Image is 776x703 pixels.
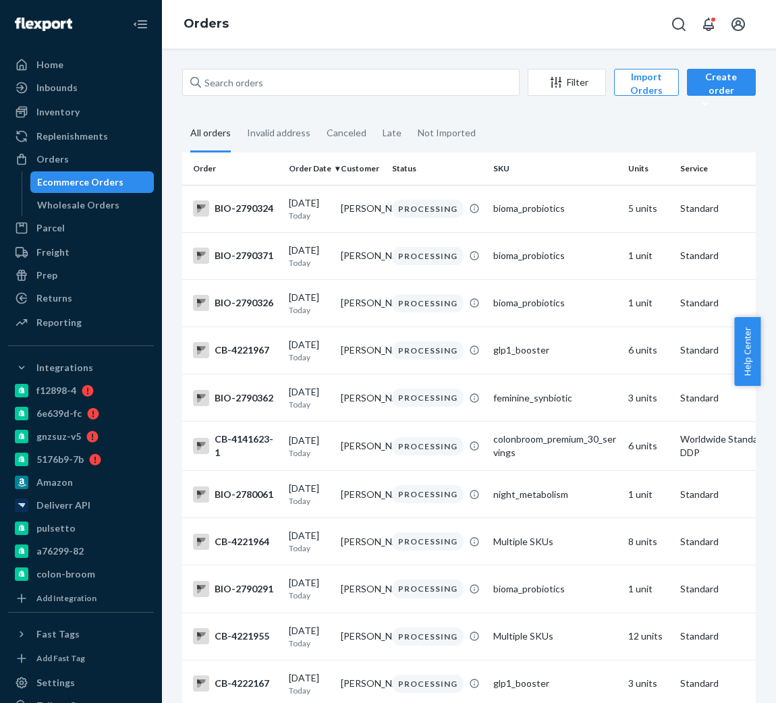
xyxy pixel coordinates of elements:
[493,343,617,357] div: glp1_booster
[37,198,119,212] div: Wholesale Orders
[8,242,154,263] a: Freight
[392,675,464,693] div: PROCESSING
[675,152,776,185] th: Service
[36,567,95,581] div: colon-broom
[8,101,154,123] a: Inventory
[289,685,330,696] p: Today
[193,295,278,311] div: BIO-2790326
[493,677,617,690] div: glp1_booster
[623,232,675,279] td: 1 unit
[36,291,72,305] div: Returns
[8,54,154,76] a: Home
[289,196,330,221] div: [DATE]
[289,447,330,459] p: Today
[418,115,476,150] div: Not Imported
[289,542,330,554] p: Today
[327,115,366,150] div: Canceled
[36,592,96,604] div: Add Integration
[36,476,73,489] div: Amazon
[8,517,154,539] a: pulsetto
[36,105,80,119] div: Inventory
[488,152,623,185] th: SKU
[184,16,229,31] a: Orders
[8,472,154,493] a: Amazon
[680,202,771,215] p: Standard
[680,249,771,262] p: Standard
[8,650,154,667] a: Add Fast Tag
[182,69,520,96] input: Search orders
[623,613,675,660] td: 12 units
[725,11,752,38] button: Open account menu
[8,563,154,585] a: colon-broom
[193,628,278,644] div: CB-4221955
[680,296,771,310] p: Standard
[8,125,154,147] a: Replenishments
[734,317,760,386] span: Help Center
[36,627,80,641] div: Fast Tags
[283,152,335,185] th: Order Date
[289,304,330,316] p: Today
[289,624,330,649] div: [DATE]
[528,69,606,96] button: Filter
[8,357,154,378] button: Integrations
[36,361,93,374] div: Integrations
[36,384,76,397] div: f12898-4
[30,194,155,216] a: Wholesale Orders
[680,488,771,501] p: Standard
[623,185,675,232] td: 5 units
[392,532,464,551] div: PROCESSING
[36,269,57,282] div: Prep
[193,248,278,264] div: BIO-2790371
[8,403,154,424] a: 6e639d-fc
[335,565,387,613] td: [PERSON_NAME]
[488,518,623,565] td: Multiple SKUs
[392,247,464,265] div: PROCESSING
[36,152,69,166] div: Orders
[680,535,771,549] p: Standard
[680,432,771,459] p: Worldwide Standard DDP
[289,671,330,696] div: [DATE]
[36,130,108,143] div: Replenishments
[193,342,278,358] div: CB-4221967
[36,407,82,420] div: 6e639d-fc
[335,422,387,471] td: [PERSON_NAME]
[289,576,330,601] div: [DATE]
[193,534,278,550] div: CB-4221964
[392,341,464,360] div: PROCESSING
[8,623,154,645] button: Fast Tags
[36,499,90,512] div: Deliverr API
[289,244,330,269] div: [DATE]
[392,437,464,455] div: PROCESSING
[387,152,488,185] th: Status
[335,518,387,565] td: [PERSON_NAME]
[173,5,240,44] ol: breadcrumbs
[623,422,675,471] td: 6 units
[36,246,70,259] div: Freight
[335,374,387,422] td: [PERSON_NAME]
[392,200,464,218] div: PROCESSING
[289,482,330,507] div: [DATE]
[493,582,617,596] div: bioma_probiotics
[493,202,617,215] div: bioma_probiotics
[37,175,123,189] div: Ecommerce Orders
[193,432,278,459] div: CB-4141623-1
[680,343,771,357] p: Standard
[8,495,154,516] a: Deliverr API
[335,232,387,279] td: [PERSON_NAME]
[623,518,675,565] td: 8 units
[8,380,154,401] a: f12898-4
[247,115,310,150] div: Invalid address
[680,677,771,690] p: Standard
[8,287,154,309] a: Returns
[289,291,330,316] div: [DATE]
[623,327,675,374] td: 6 units
[8,77,154,99] a: Inbounds
[36,316,82,329] div: Reporting
[335,185,387,232] td: [PERSON_NAME]
[193,581,278,597] div: BIO-2790291
[36,221,65,235] div: Parcel
[36,522,76,535] div: pulsetto
[8,264,154,286] a: Prep
[8,672,154,694] a: Settings
[335,327,387,374] td: [PERSON_NAME]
